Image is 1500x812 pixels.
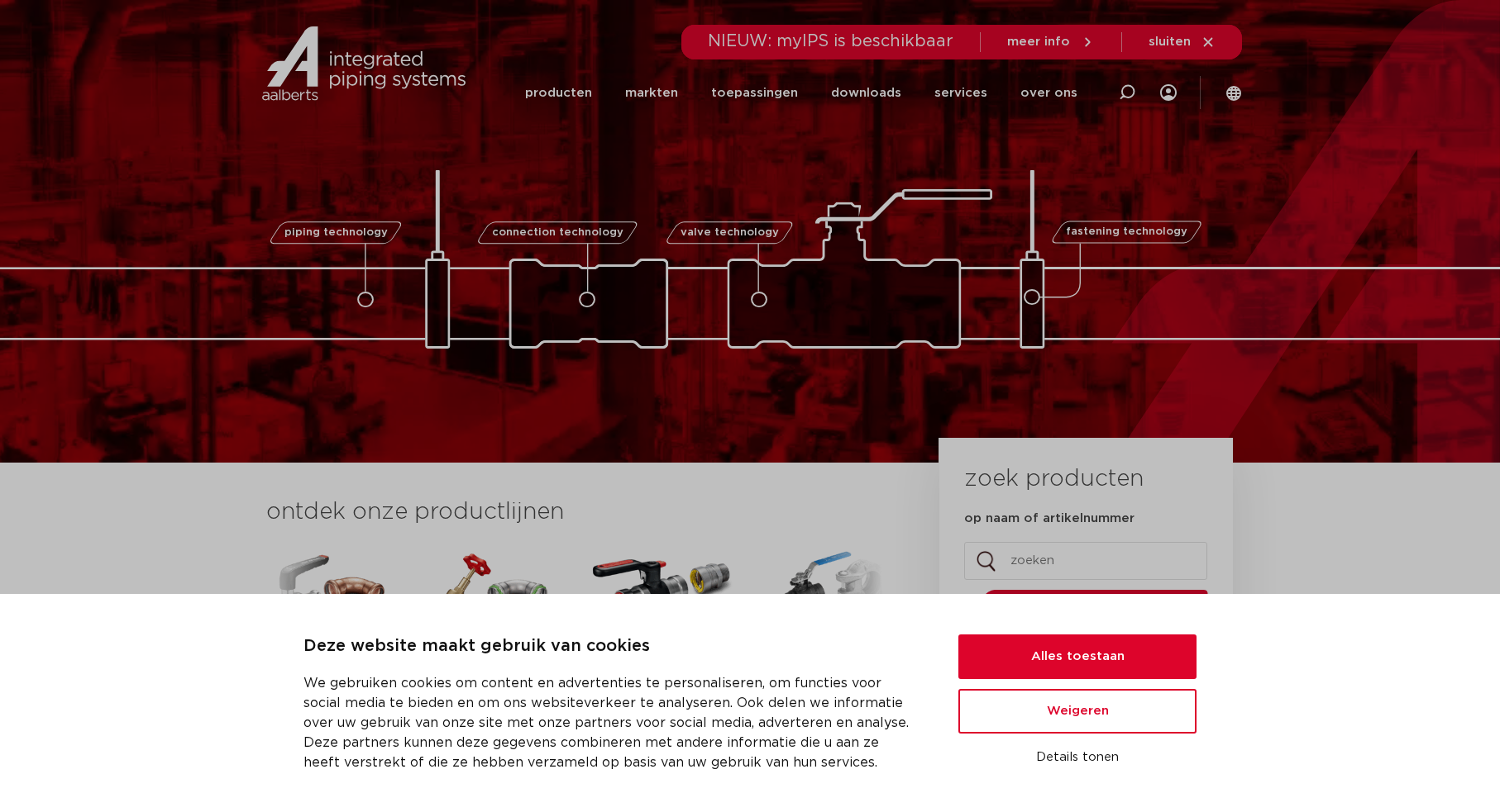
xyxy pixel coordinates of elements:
button: Details tonen [958,743,1197,772]
a: sluiten [1149,35,1216,50]
a: services [934,59,987,126]
a: markten [625,59,678,126]
a: VSHShurjoint [762,545,911,797]
a: downloads [831,59,901,126]
a: meer info [1007,35,1095,50]
a: VSHPowerPress [589,545,738,797]
nav: Menu [525,59,1077,126]
span: sluiten [1149,36,1191,48]
p: We gebruiken cookies om content en advertenties te personaliseren, om functies voor social media ... [303,673,919,772]
a: VSHSudoPress [415,545,564,797]
span: piping technology [284,227,387,238]
p: Deze website maakt gebruik van cookies [303,634,919,660]
span: fastening technology [1066,227,1187,238]
a: VSHXPress [241,545,390,797]
span: connection technology [492,227,623,238]
input: zoeken [964,542,1207,580]
button: Weigeren [958,689,1197,734]
a: over ons [1020,59,1077,126]
button: Alles toestaan [958,634,1197,679]
span: NIEUW: myIPS is beschikbaar [708,33,953,50]
a: producten [525,59,592,126]
span: valve technology [680,227,778,238]
button: zoeken [959,588,1216,630]
span: meer info [1007,36,1070,48]
h3: zoek producten [964,463,1144,496]
div: my IPS [1160,59,1177,126]
h3: ontdek onze productlijnen [266,496,883,529]
label: op naam of artikelnummer [964,510,1135,527]
a: toepassingen [711,59,798,126]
